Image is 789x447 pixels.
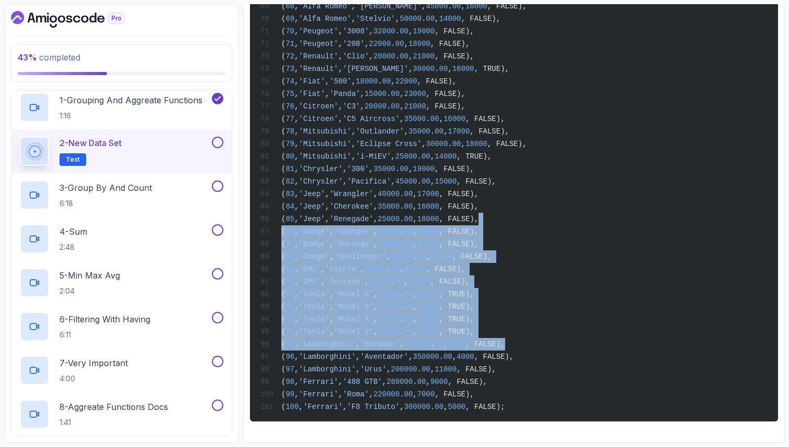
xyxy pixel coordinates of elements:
span: , [294,190,298,198]
span: 35000 [378,227,400,236]
span: 19000 [417,227,439,236]
span: 00 [404,240,413,248]
span: , [373,227,377,236]
span: , [400,90,404,98]
span: , [338,65,342,73]
span: 35000 [373,165,395,173]
span: completed [18,52,80,63]
span: 00 [395,40,404,48]
span: , [294,165,298,173]
span: , FALSE), [465,115,505,123]
span: , [387,252,391,261]
p: 3 - Group By And Count [59,182,152,194]
span: . [400,190,404,198]
span: 'Clio' [343,52,369,61]
span: , [413,202,417,211]
span: 'Chrysler' [299,177,343,186]
span: . [387,102,391,111]
span: , FALSE), [439,190,479,198]
span: 43 % [18,52,37,63]
span: 'Challenger' [334,252,387,261]
span: 16000 [417,202,439,211]
span: 21000 [404,102,426,111]
span: 'Durango' [334,240,374,248]
span: 'Chrysler' [299,165,343,173]
span: 00 [404,227,413,236]
span: ( [281,40,285,48]
span: , [369,52,373,61]
span: 18000 [417,215,439,223]
span: , [391,77,395,86]
span: . [400,215,404,223]
span: 79 [285,140,294,148]
span: , FALSE), [452,252,492,261]
span: , [294,127,298,136]
span: 'Charger' [334,227,374,236]
span: , [373,190,377,198]
span: 'Alfa Romeo' [299,2,352,10]
span: 25000 [395,152,417,161]
span: 15000 [365,90,387,98]
span: '208' [343,40,365,48]
span: , [448,65,452,73]
span: , [365,40,369,48]
span: , [413,227,417,236]
span: 23000 [404,90,426,98]
span: , FALSE), [426,102,465,111]
button: 3-Group By And Count6:18 [20,180,223,210]
span: , [329,227,333,236]
span: 32000 [373,27,395,35]
span: 69 [285,15,294,23]
span: . [391,40,395,48]
span: 'C3' [343,102,361,111]
span: , [294,77,298,86]
span: 'Panda' [329,90,360,98]
span: 30000 [426,140,448,148]
span: 88 [285,252,294,261]
span: ( [281,115,285,123]
span: , [351,140,355,148]
span: 45000 [378,240,400,248]
span: , [413,190,417,198]
span: ( [281,27,285,35]
span: , [325,77,329,86]
span: 73 [285,65,294,73]
span: 35000 [404,115,426,123]
span: , [426,252,430,261]
span: 00 [400,27,409,35]
span: , [409,165,413,173]
span: , [444,127,448,136]
button: 1-Grouping And Aggreate Functions1:16 [20,93,223,122]
span: , [338,102,342,111]
span: , [343,177,347,186]
span: , [338,27,342,35]
span: , [395,15,399,23]
span: 'Fiat' [299,77,325,86]
span: 'Jeep' [299,215,325,223]
span: 35000 [378,202,400,211]
span: ( [281,127,285,136]
span: 14000 [439,15,461,23]
span: 00 [391,102,400,111]
span: 16000 [452,65,474,73]
span: 25000 [378,215,400,223]
span: , FALSE), [487,2,527,10]
span: . [426,115,430,123]
span: , [329,252,333,261]
span: 18000 [465,140,487,148]
span: 'Stelvio' [356,15,396,23]
span: 'Fiat' [299,90,325,98]
span: . [378,77,382,86]
span: 18000 [356,77,378,86]
span: ( [281,252,285,261]
span: , [294,2,298,10]
button: 6-Filtering With Having6:11 [20,312,223,341]
span: , [351,127,355,136]
span: 00 [422,177,431,186]
span: ( [281,77,285,86]
span: 22000 [369,40,391,48]
span: 45000 [426,2,448,10]
p: 1:16 [59,111,202,121]
span: , [360,102,364,111]
span: , [325,215,329,223]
